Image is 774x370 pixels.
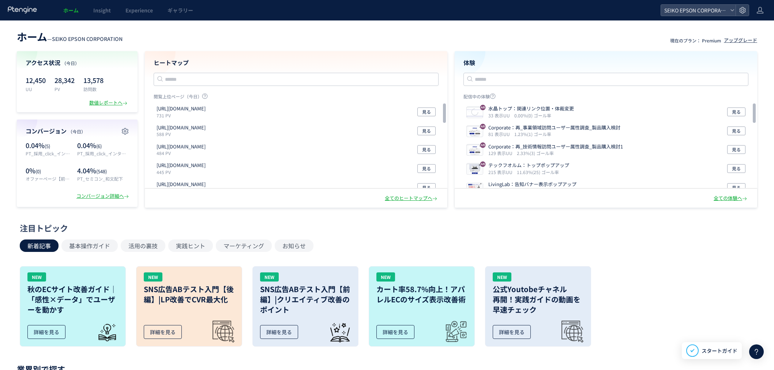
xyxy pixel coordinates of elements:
p: https://store.orient-watch.com/pages/75th-anniversary_item [157,162,206,169]
h3: カート率58.7%向上！アパレルECのサイズ表示改善術 [376,284,467,305]
span: 見る [732,145,741,154]
p: 0.04% [26,141,74,150]
span: ホーム [17,29,47,44]
p: LivingLab：告知バナー表示ポップアップ [488,181,576,188]
button: 見る [417,107,436,116]
p: 484 PV [157,150,208,156]
p: 0.04% [77,141,129,150]
div: NEW [27,272,46,282]
i: 33 表示UU [488,112,513,118]
p: 731 PV [157,112,208,118]
img: 099e98a6a99e49d63794746096f47de31754530917934.png [467,164,483,174]
a: NEWカート率58.7%向上！アパレルECのサイズ表示改善術詳細を見る [369,266,475,347]
div: 詳細を見る [493,325,531,339]
i: 129 表示UU [488,150,515,156]
a: NEW秋のECサイト改善ガイド｜「感性×データ」でユーザーを動かす詳細を見る [20,266,126,347]
p: https://corporate.epson/ja/ [157,105,206,112]
button: 見る [417,164,436,173]
span: 見る [422,127,431,135]
button: 基本操作ガイド [61,239,118,252]
span: 見る [422,107,431,116]
h4: ヒートマップ [154,58,439,67]
h4: コンバージョン [26,127,129,135]
a: NEW公式Youtobeチャネル再開！実践ガイドの動画を早速チェック詳細を見る [485,266,591,347]
p: Corporate：再_事業領域訪問ユーザー属性調査_製品購入検討 [488,124,620,131]
div: アップグレード [724,37,757,44]
span: 見る [732,107,741,116]
button: 新着記事 [20,239,59,252]
div: 数値レポートへ [89,99,129,106]
div: 詳細を見る [376,325,414,339]
button: 見る [727,183,745,192]
a: NEWSNS広告ABテスト入門【前編】|クリエイティブ改善のポイント詳細を見る [252,266,358,347]
span: 見る [732,183,741,192]
button: 見る [417,145,436,154]
p: 12,450 [26,74,46,86]
span: SEIKO EPSON CORPORATION [52,35,123,42]
i: 99 表示UU [488,188,510,194]
p: UU [26,86,46,92]
i: 11.63%(25) ゴール率 [517,169,559,175]
img: 9f6a8b9eb31cbaf9ef9aa2c785f368ef1755568133988.png [467,127,483,137]
i: 81 表示UU [488,131,513,137]
i: 0.00%(0) ゴール率 [514,112,551,118]
p: 445 PV [157,169,208,175]
p: 訪問数 [83,86,104,92]
div: 詳細を見る [144,325,182,339]
span: 見る [732,127,741,135]
span: (5) [45,143,50,150]
p: Corporate：再_技術情報訪問ユーザー属性調査_製品購入検討1 [488,143,623,150]
i: 2.33%(3) ゴール率 [517,150,554,156]
span: ホーム [63,7,79,14]
p: PT_セミコン_和文配下 [77,175,129,182]
div: コンバージョン詳細へ [76,193,130,200]
h3: SNS広告ABテスト入門【前編】|クリエイティブ改善のポイント [260,284,351,315]
span: （今日） [68,128,86,135]
button: 見る [417,127,436,135]
p: 0% [26,166,74,175]
span: SEIKO EPSON CORPORATION [662,5,727,16]
button: 見る [727,127,745,135]
div: NEW [144,272,162,282]
span: Experience [125,7,153,14]
button: 実践ヒント [168,239,213,252]
span: スタートガイド [702,347,737,355]
div: — [17,29,123,44]
div: NEW [260,272,279,282]
div: NEW [493,272,511,282]
div: 注目トピック [20,222,751,234]
span: 見る [422,164,431,173]
button: マーケティング [216,239,272,252]
span: (6) [96,143,102,150]
button: お知らせ [275,239,313,252]
button: 見る [727,107,745,116]
div: 全てのヒートマップへ [385,195,439,202]
p: https://corporate.epson/en/ [157,143,206,150]
h3: SNS広告ABテスト入門【後編】|LP改善でCVR最大化 [144,284,234,305]
button: 見る [727,164,745,173]
p: 水晶トップ：関連リンク位置・体裁変更 [488,105,574,112]
p: テックフオルム：トップポップアップ [488,162,569,169]
h3: 秋のECサイト改善ガイド｜「感性×データ」でユーザーを動かす [27,284,118,315]
p: 4.04% [77,166,129,175]
span: （今日） [62,60,79,66]
p: 閲覧上位ページ（今日） [154,93,439,102]
p: 現在のプラン： Premium [670,37,721,44]
p: PT_採用_click_インターンシップ2025Mypage [26,150,74,156]
h4: 体験 [463,58,748,67]
p: 配信中の体験 [463,93,748,102]
img: dabdb136761b5e287bad4f6667b2f63f1755567962047.png [467,145,483,155]
span: ギャラリー [168,7,193,14]
span: (0) [35,168,41,175]
h3: 公式Youtobeチャネル 再開！実践ガイドの動画を 早速チェック [493,284,583,315]
button: 活用の裏技 [121,239,165,252]
p: https://store.orient-watch.com/pages/bambino [157,181,206,188]
p: 437 PV [157,188,208,194]
span: Insight [93,7,111,14]
div: NEW [376,272,395,282]
span: 見る [422,145,431,154]
i: 1.23%(1) ゴール率 [514,131,551,137]
p: PT_採用_click_インターンシップ2025Entry [77,150,129,156]
a: NEWSNS広告ABテスト入門【後編】|LP改善でCVR最大化詳細を見る [136,266,242,347]
button: 見る [417,183,436,192]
